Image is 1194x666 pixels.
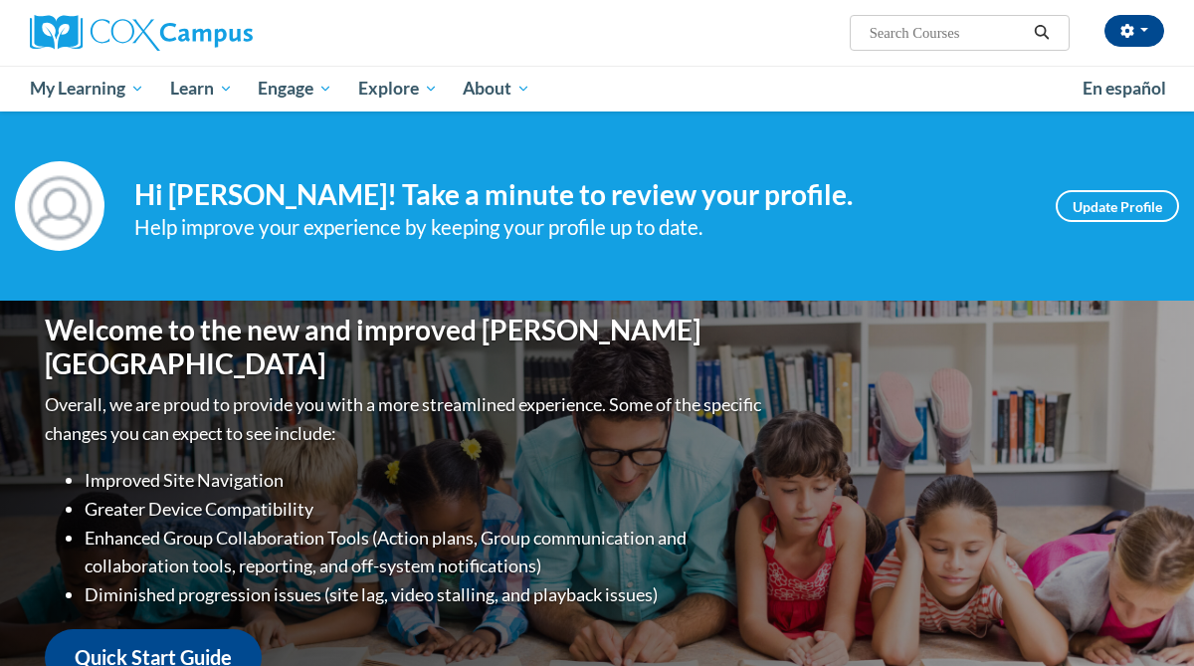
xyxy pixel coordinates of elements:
[345,66,451,111] a: Explore
[170,77,233,101] span: Learn
[30,15,388,51] a: Cox Campus
[30,77,144,101] span: My Learning
[15,66,1179,111] div: Main menu
[868,21,1027,45] input: Search Courses
[85,495,766,524] li: Greater Device Compatibility
[1027,21,1057,45] button: Search
[45,390,766,448] p: Overall, we are proud to provide you with a more streamlined experience. Some of the specific cha...
[1056,190,1179,222] a: Update Profile
[134,211,1026,244] div: Help improve your experience by keeping your profile up to date.
[85,466,766,495] li: Improved Site Navigation
[134,178,1026,212] h4: Hi [PERSON_NAME]! Take a minute to review your profile.
[1114,586,1178,650] iframe: Button to launch messaging window
[17,66,157,111] a: My Learning
[463,77,530,101] span: About
[157,66,246,111] a: Learn
[258,77,332,101] span: Engage
[85,580,766,609] li: Diminished progression issues (site lag, video stalling, and playback issues)
[45,314,766,380] h1: Welcome to the new and improved [PERSON_NAME][GEOGRAPHIC_DATA]
[15,161,104,251] img: Profile Image
[85,524,766,581] li: Enhanced Group Collaboration Tools (Action plans, Group communication and collaboration tools, re...
[1104,15,1164,47] button: Account Settings
[30,15,253,51] img: Cox Campus
[1083,78,1166,99] span: En español
[1070,68,1179,110] a: En español
[358,77,438,101] span: Explore
[245,66,345,111] a: Engage
[451,66,544,111] a: About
